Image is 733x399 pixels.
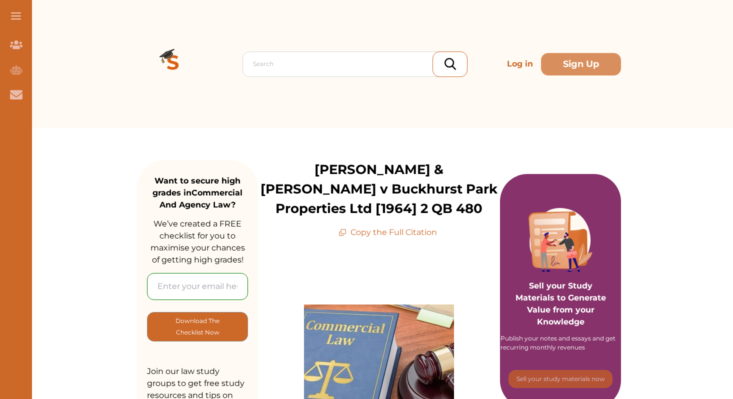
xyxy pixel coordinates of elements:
[503,54,537,74] p: Log in
[444,58,456,70] img: search_icon
[152,176,242,209] strong: Want to secure high grades in Commercial And Agency Law ?
[147,312,248,341] button: [object Object]
[147,273,248,300] input: Enter your email here
[137,28,209,100] img: Logo
[258,160,500,218] p: [PERSON_NAME] & [PERSON_NAME] v Buckhurst Park Properties Ltd [1964] 2 QB 480
[500,334,620,352] div: Publish your notes and essays and get recurring monthly revenues
[338,226,437,238] p: Copy the Full Citation
[510,252,611,328] p: Sell your Study Materials to Generate Value from your Knowledge
[541,53,621,75] button: Sign Up
[150,219,245,264] span: We’ve created a FREE checklist for you to maximise your chances of getting high grades!
[167,315,227,338] p: Download The Checklist Now
[528,208,592,272] img: Purple card image
[493,354,723,389] iframe: HelpCrunch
